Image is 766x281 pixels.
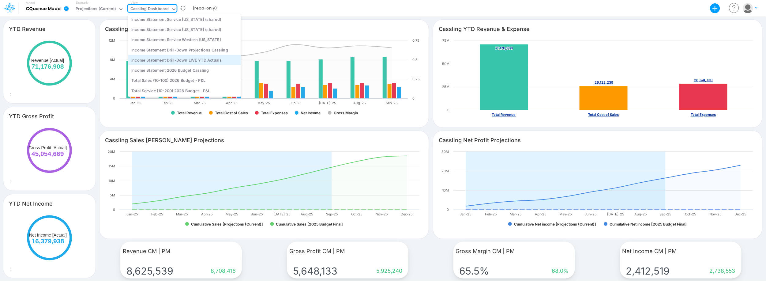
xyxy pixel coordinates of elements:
[560,212,572,216] text: May-25
[257,101,270,105] text: May-25
[26,1,35,5] label: Model
[514,222,596,226] text: Cumulative Net income [Projections (Current)]
[226,101,238,105] text: Apr-25
[334,111,358,115] text: Gross Margin
[588,112,619,117] text: Total Cost of Sales
[110,193,115,197] text: 5M
[201,212,213,216] text: Apr-25
[110,77,115,81] text: 4M
[276,222,343,226] text: Cumulative Sales [2025 Budget Final]
[460,212,472,216] text: Jan-25
[492,112,516,117] text: Total Revenue
[326,212,338,216] text: Sep-25
[128,34,241,44] div: Income Statement Service Western [US_STATE]
[685,212,696,216] text: Oct-25
[126,212,138,216] text: Jan-25
[607,212,624,216] text: [DATE]-25
[610,222,687,226] text: Cumulative Net income [2025 Budget Final]
[374,268,402,274] span: 5,925,240
[177,111,202,115] text: Total Revenue
[376,212,388,216] text: Nov-25
[694,78,713,82] tspan: 28,674,730
[128,65,241,75] div: Income Statement 2026 Budget Cassling
[76,6,116,13] div: Projections (Current)
[162,101,174,105] text: Feb-25
[495,46,513,50] tspan: 71,176,908
[485,212,497,216] text: Feb-25
[208,268,236,274] span: 8,708,416
[412,96,415,101] text: 0
[710,212,722,216] text: Nov-25
[215,111,248,115] text: Total Cost of Sales
[128,45,241,55] div: Income Statement Drill-Down Projections Cassling
[110,58,115,62] text: 8M
[460,265,492,277] span: 65.5%
[176,212,188,216] text: Mar-25
[301,111,321,115] text: Net Income
[128,75,241,85] div: Total Sales (10-100) 2026 Budget - P&L
[128,24,241,34] div: Income Statement Service [US_STATE] (shared)
[113,207,115,212] text: 0
[128,55,241,65] div: Income Statement Drill-Down LIVE YTD Actuals
[550,268,569,274] span: 68.0%
[442,62,449,66] text: 50M
[401,212,413,216] text: Dec-25
[412,38,419,43] text: 0.75
[535,212,546,216] text: Apr-25
[151,212,163,216] text: Feb-25
[109,164,115,168] text: 15M
[128,85,241,96] div: Total Service (10-200) 2026 Budget - P&L
[109,179,115,183] text: 10M
[626,265,672,277] span: 2,412,519
[128,14,241,24] div: Income Statement Service [US_STATE] (shared)
[26,6,62,12] b: CQuence Model
[274,212,291,216] text: [DATE]-25
[585,212,597,216] text: Jun-25
[290,101,302,105] text: Jun-25
[441,169,449,173] text: 20M
[634,212,647,216] text: Aug-25
[191,222,263,226] text: Cumulative Sales [Projections (Current)]
[412,58,418,62] text: 0.5
[447,108,449,112] text: 0
[3,124,96,191] div: ;
[131,0,138,5] label: View
[76,0,88,5] label: Scenario
[108,150,115,154] text: 20M
[226,212,238,216] text: May-25
[319,101,336,105] text: [DATE]-25
[293,265,340,277] span: 5,648,133
[386,101,398,105] text: Sep-25
[660,212,672,216] text: Sep-25
[412,77,420,81] text: 0.25
[113,96,115,101] text: 0
[3,212,96,278] div: ;
[354,101,366,105] text: Aug-25
[691,112,716,117] text: Total Expenses
[126,265,176,277] span: 8,625,539
[194,101,206,105] text: Mar-25
[442,188,449,192] text: 10M
[261,111,288,115] text: Total Expenses
[707,268,735,274] span: 2,738,553
[442,85,449,89] text: 25M
[735,212,747,216] text: Dec-25
[130,6,169,13] div: Cassling Dashboard
[130,101,142,105] text: Jan-25
[301,212,314,216] text: Aug-25
[109,38,115,43] text: 12M
[251,212,263,216] text: Jun-25
[510,212,522,216] text: Mar-25
[351,212,363,216] text: Oct-25
[442,38,449,43] text: 75M
[3,37,96,103] div: ;
[447,207,449,212] text: 0
[595,80,613,85] tspan: 26,122,239
[193,6,217,11] b: (read-only)
[441,150,449,154] text: 30M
